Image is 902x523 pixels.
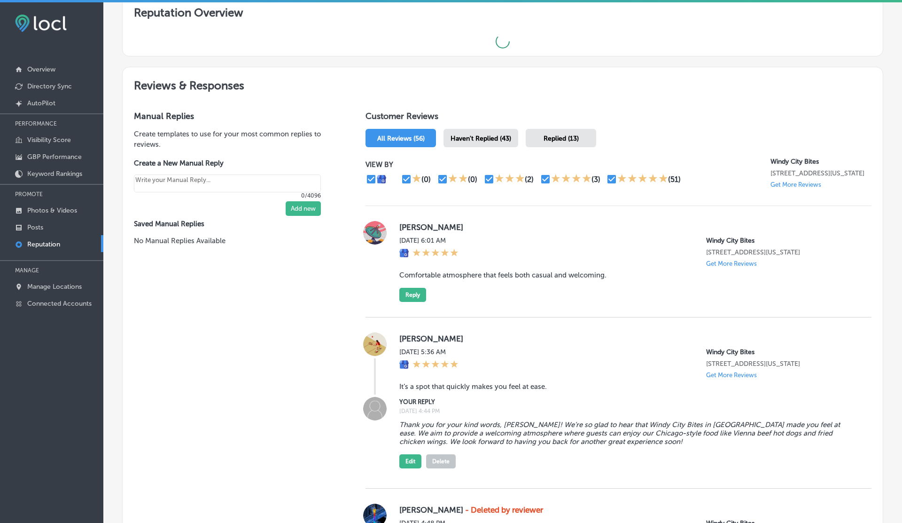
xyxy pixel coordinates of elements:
[399,271,856,279] blockquote: Comfortable atmosphere that feels both casual and welcoming.
[365,160,770,169] p: VIEW BY
[544,135,579,143] span: Replied (13)
[770,158,871,166] p: Windy City Bites
[27,99,55,107] p: AutoPilot
[495,174,525,185] div: 3 Stars
[15,15,67,32] img: fda3e92497d09a02dc62c9cd864e3231.png
[399,334,856,343] label: [PERSON_NAME]
[399,237,459,245] label: [DATE] 6:01 AM
[27,65,55,73] p: Overview
[27,283,82,291] p: Manage Locations
[27,206,77,214] p: Photos & Videos
[668,175,681,184] div: (51)
[591,175,600,184] div: (3)
[412,360,459,370] div: 5 Stars
[399,288,426,302] button: Reply
[134,236,335,246] p: No Manual Replies Available
[465,505,543,515] strong: - Deleted by reviewer
[770,169,871,177] p: 114 N Indiana Ave Sioux Falls, SD 57103-1628, US
[706,360,856,368] p: 114 N Indiana Ave
[525,175,534,184] div: (2)
[134,111,335,121] h3: Manual Replies
[399,382,856,391] blockquote: It’s a spot that quickly makes you feel at ease.
[134,174,321,192] textarea: Create your Quick Reply
[468,175,477,184] div: (0)
[399,454,421,468] button: Edit
[706,348,856,356] p: Windy City Bites
[27,223,43,231] p: Posts
[27,153,82,161] p: GBP Performance
[617,174,668,185] div: 5 Stars
[365,111,871,125] h1: Customer Reviews
[399,348,459,356] label: [DATE] 5:36 AM
[412,248,459,259] div: 5 Stars
[123,67,883,100] h2: Reviews & Responses
[377,135,425,143] span: All Reviews (56)
[134,192,321,199] p: 0/4096
[399,398,856,405] label: YOUR REPLY
[706,237,856,245] p: Windy City Bites
[27,136,71,144] p: Visibility Score
[451,135,511,143] span: Haven't Replied (43)
[399,222,856,232] label: [PERSON_NAME]
[706,372,757,379] p: Get More Reviews
[27,240,60,248] p: Reputation
[27,300,92,308] p: Connected Accounts
[134,129,335,150] p: Create templates to use for your most common replies to reviews.
[134,159,321,167] label: Create a New Manual Reply
[426,454,456,468] button: Delete
[134,220,335,228] label: Saved Manual Replies
[551,174,591,185] div: 4 Stars
[27,170,82,178] p: Keyword Rankings
[706,260,757,267] p: Get More Reviews
[286,201,321,216] button: Add new
[421,175,431,184] div: (0)
[363,397,387,420] img: Image
[706,248,856,256] p: 114 N Indiana Ave
[399,420,856,446] blockquote: Thank you for your kind words, [PERSON_NAME]! We’re so glad to hear that Windy City Bites in [GEO...
[399,408,856,414] label: [DATE] 4:44 PM
[770,181,821,188] p: Get More Reviews
[412,174,421,185] div: 1 Star
[27,82,72,90] p: Directory Sync
[399,505,856,515] label: [PERSON_NAME]
[448,174,468,185] div: 2 Stars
